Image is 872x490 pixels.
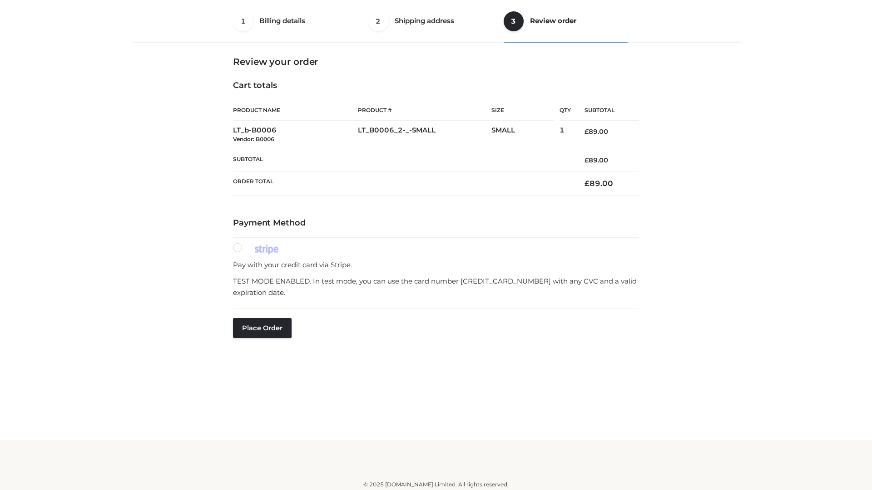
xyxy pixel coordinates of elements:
[560,100,571,121] th: Qty
[585,179,613,188] bdi: 89.00
[358,121,491,149] td: LT_B0006_2-_-SMALL
[233,171,571,196] th: Order Total
[233,81,639,91] h4: Cart totals
[491,100,555,121] th: Size
[491,121,560,149] td: SMALL
[233,136,274,142] small: Vendor: B0006
[233,318,292,338] button: Place order
[233,275,639,299] p: TEST MODE ENABLED. In test mode, you can use the card number [CREDIT_CARD_NUMBER] with any CVC an...
[585,156,608,164] bdi: 89.00
[585,127,608,136] bdi: 89.00
[233,218,639,228] h4: Payment Method
[233,56,639,67] h3: Review your order
[560,121,571,149] td: 1
[233,100,358,121] th: Product Name
[571,100,639,121] th: Subtotal
[585,156,589,164] span: £
[358,100,491,121] th: Product #
[233,149,571,171] th: Subtotal
[135,480,737,489] div: © 2025 [DOMAIN_NAME] Limited. All rights reserved.
[233,121,358,149] td: LT_b-B0006
[233,259,639,271] p: Pay with your credit card via Stripe.
[585,179,590,188] span: £
[585,127,589,136] span: £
